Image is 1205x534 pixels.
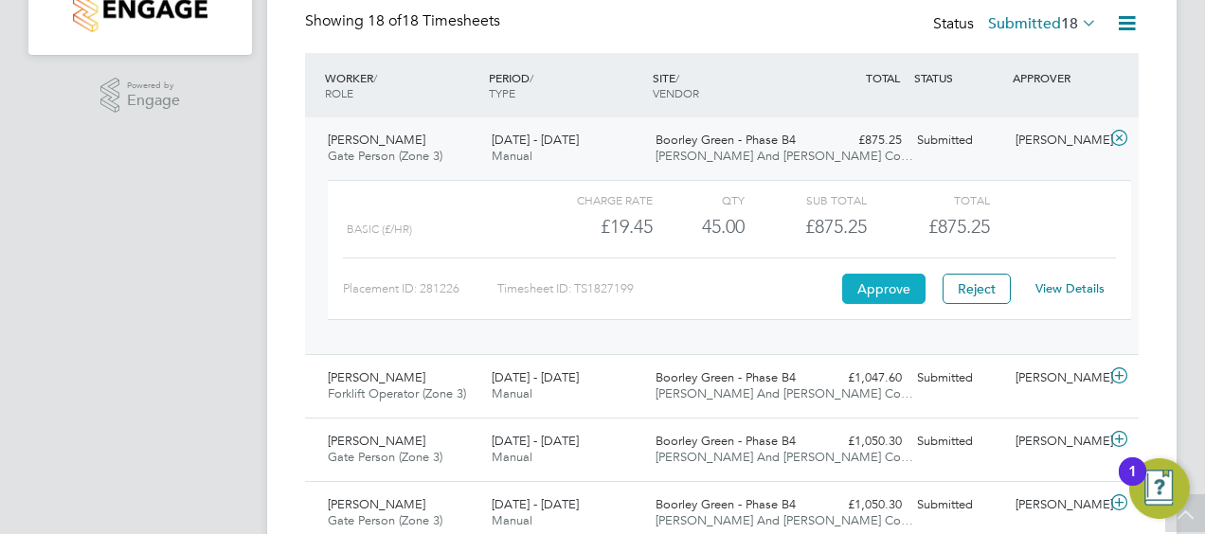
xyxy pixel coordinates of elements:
span: [DATE] - [DATE] [492,433,579,449]
div: Placement ID: 281226 [343,274,497,304]
button: Approve [842,274,926,304]
span: [PERSON_NAME] And [PERSON_NAME] Co… [656,449,913,465]
span: TOTAL [866,70,900,85]
span: [DATE] - [DATE] [492,132,579,148]
span: 18 of [368,11,402,30]
span: Manual [492,148,532,164]
span: Manual [492,449,532,465]
div: [PERSON_NAME] [1008,489,1106,521]
div: Submitted [909,426,1008,457]
span: Boorley Green - Phase B4 [656,369,796,385]
span: [PERSON_NAME] [328,496,425,512]
span: [PERSON_NAME] [328,369,425,385]
span: TYPE [489,85,515,100]
div: APPROVER [1008,61,1106,95]
span: / [675,70,679,85]
div: £875.25 [811,125,909,156]
div: Charge rate [531,188,653,211]
span: Gate Person (Zone 3) [328,512,442,528]
div: £19.45 [531,211,653,242]
div: Timesheet ID: TS1827199 [497,274,837,304]
span: Gate Person (Zone 3) [328,148,442,164]
span: Manual [492,512,532,528]
div: Total [867,188,989,211]
span: [DATE] - [DATE] [492,496,579,512]
span: Gate Person (Zone 3) [328,449,442,465]
span: Manual [492,385,532,401]
span: [PERSON_NAME] And [PERSON_NAME] Co… [656,512,913,528]
span: Forklift Operator (Zone 3) [328,385,466,401]
div: Submitted [909,125,1008,156]
div: 1 [1128,472,1137,496]
span: / [373,70,377,85]
a: Powered byEngage [100,78,181,114]
div: SITE [648,61,812,110]
div: Submitted [909,363,1008,394]
div: Showing [305,11,504,31]
button: Reject [943,274,1011,304]
span: 18 Timesheets [368,11,500,30]
div: Status [933,11,1101,38]
div: PERIOD [484,61,648,110]
a: View Details [1035,280,1105,296]
span: Boorley Green - Phase B4 [656,132,796,148]
div: 45.00 [653,211,745,242]
span: [PERSON_NAME] [328,433,425,449]
span: VENDOR [653,85,699,100]
span: Engage [127,93,180,109]
div: [PERSON_NAME] [1008,363,1106,394]
button: Open Resource Center, 1 new notification [1129,458,1190,519]
div: Sub Total [745,188,867,211]
span: [PERSON_NAME] And [PERSON_NAME] Co… [656,385,913,401]
div: £875.25 [745,211,867,242]
div: £1,047.60 [811,363,909,394]
div: QTY [653,188,745,211]
span: [PERSON_NAME] And [PERSON_NAME] Co… [656,148,913,164]
span: £875.25 [928,215,990,238]
div: WORKER [320,61,484,110]
span: / [530,70,533,85]
label: Submitted [988,14,1097,33]
div: Submitted [909,489,1008,521]
span: 18 [1061,14,1078,33]
div: [PERSON_NAME] [1008,125,1106,156]
div: [PERSON_NAME] [1008,426,1106,457]
div: £1,050.30 [811,489,909,521]
div: STATUS [909,61,1008,95]
span: Basic (£/HR) [347,222,412,236]
span: Boorley Green - Phase B4 [656,496,796,512]
span: Boorley Green - Phase B4 [656,433,796,449]
span: ROLE [325,85,353,100]
div: £1,050.30 [811,426,909,457]
span: [DATE] - [DATE] [492,369,579,385]
span: [PERSON_NAME] [328,132,425,148]
span: Powered by [127,78,180,94]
